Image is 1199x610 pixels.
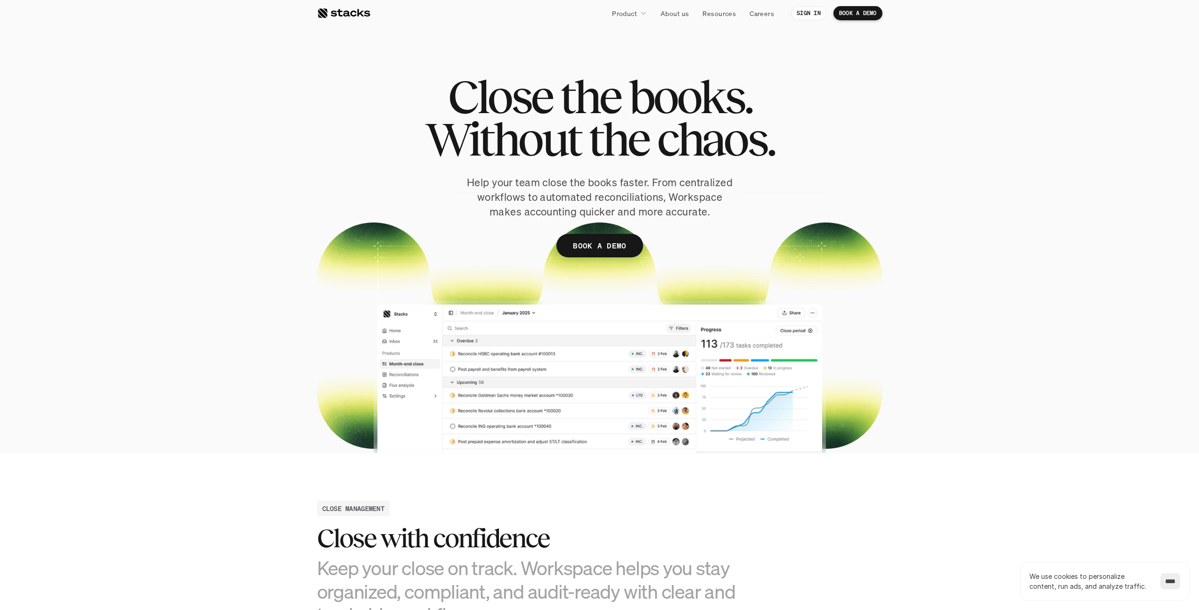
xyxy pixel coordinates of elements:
[463,175,736,219] p: Help your team close the books faster. From centralized workflows to automated reconciliations, W...
[317,524,741,553] h2: Close with confidence
[425,118,580,160] span: Without
[744,5,780,22] a: Careers
[750,8,774,18] p: Careers
[657,118,775,160] span: chaos.
[797,10,821,16] p: SIGN IN
[702,8,736,18] p: Resources
[588,118,649,160] span: the
[1029,571,1151,591] p: We use cookies to personalize content, run ads, and analyze traffic.
[612,8,637,18] p: Product
[556,234,643,257] a: BOOK A DEMO
[833,6,882,20] a: BOOK A DEMO
[573,239,627,253] p: BOOK A DEMO
[628,75,751,118] span: books.
[655,5,694,22] a: About us
[448,75,552,118] span: Close
[661,8,689,18] p: About us
[322,503,384,513] h2: CLOSE MANAGEMENT
[697,5,742,22] a: Resources
[560,75,620,118] span: the
[111,180,153,186] a: Privacy Policy
[839,10,877,16] p: BOOK A DEMO
[791,6,826,20] a: SIGN IN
